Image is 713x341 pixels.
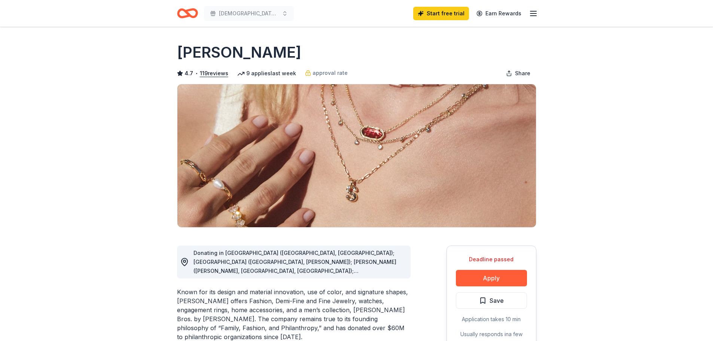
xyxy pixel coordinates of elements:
span: • [195,70,198,76]
span: approval rate [313,68,348,77]
a: Earn Rewards [472,7,526,20]
button: [DEMOGRAPHIC_DATA] Night Out: Shine Bright Like A Diamond [204,6,294,21]
div: Application takes 10 min [456,315,527,324]
h1: [PERSON_NAME] [177,42,301,63]
button: 119reviews [200,69,228,78]
a: Home [177,4,198,22]
span: Save [490,296,504,305]
button: Share [500,66,536,81]
div: Deadline passed [456,255,527,264]
a: Start free trial [413,7,469,20]
img: Image for Kendra Scott [177,84,536,227]
span: [DEMOGRAPHIC_DATA] Night Out: Shine Bright Like A Diamond [219,9,279,18]
span: 4.7 [185,69,193,78]
div: 9 applies last week [237,69,296,78]
button: Save [456,292,527,309]
a: approval rate [305,68,348,77]
span: Share [515,69,530,78]
button: Apply [456,270,527,286]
